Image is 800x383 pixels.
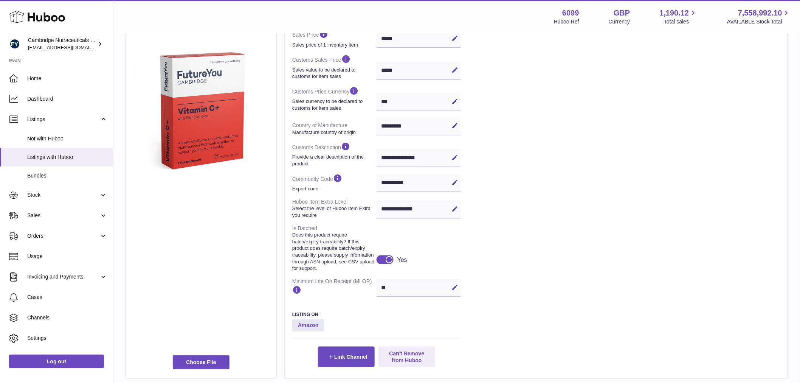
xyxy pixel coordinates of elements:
img: 60991720006958.jpg [133,42,269,178]
span: AVAILABLE Stock Total [727,18,791,25]
span: 7,558,992.10 [738,8,782,18]
span: Choose File [173,355,229,369]
strong: GBP [614,8,630,18]
span: Listings with Huboo [27,154,107,161]
button: Link Channel [318,347,375,367]
span: Total sales [664,18,698,25]
strong: Export code [292,185,375,192]
a: 7,558,992.10 AVAILABLE Stock Total [727,8,791,25]
dt: Minimum Life On Receipt (MLOR) [292,275,377,300]
span: Listings [27,116,99,123]
dt: Sales Price [292,26,377,51]
span: Not with Huboo [27,135,107,142]
span: Sales [27,212,99,219]
img: internalAdmin-6099@internal.huboo.com [9,38,20,50]
dt: Is Batched [292,222,377,275]
dt: Customs Sales Price [292,51,377,83]
strong: Does this product require batch/expiry traceability? If this product does require batch/expiry tr... [292,232,375,271]
span: 1,190.12 [660,8,689,18]
div: Cambridge Nutraceuticals Ltd [28,37,96,51]
strong: 6099 [562,8,579,18]
span: Usage [27,253,107,260]
span: Home [27,75,107,82]
strong: Sales value to be declared to customs for item sales [292,67,375,80]
dt: Commodity Code [292,170,377,195]
a: Log out [9,355,104,368]
div: Yes [397,256,407,264]
span: Orders [27,232,99,240]
span: Cases [27,294,107,301]
span: [EMAIL_ADDRESS][DOMAIN_NAME] [28,44,111,50]
span: Settings [27,335,107,342]
dt: Customs Price Currency [292,83,377,114]
strong: Manufacture country of origin [292,129,375,136]
strong: Select the level of Huboo Item Extra you require [292,205,375,218]
h3: Listing On [292,311,461,318]
span: Invoicing and Payments [27,273,99,280]
button: Can't Remove from Huboo [378,347,435,367]
span: Bundles [27,172,107,179]
strong: Provide a clear description of the product [292,154,375,167]
div: Currency [609,18,630,25]
span: Channels [27,314,107,321]
dt: Customs Description [292,139,377,170]
dt: Country of Manufacture [292,119,377,139]
strong: Sales price of 1 inventory item [292,42,375,48]
a: 1,190.12 Total sales [660,8,698,25]
dt: Huboo Item Extra Level [292,195,377,222]
span: Stock [27,191,99,199]
span: Dashboard [27,95,107,103]
div: Huboo Ref [554,18,579,25]
strong: Sales currency to be declared to customs for item sales [292,98,375,111]
strong: Amazon [292,319,324,332]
